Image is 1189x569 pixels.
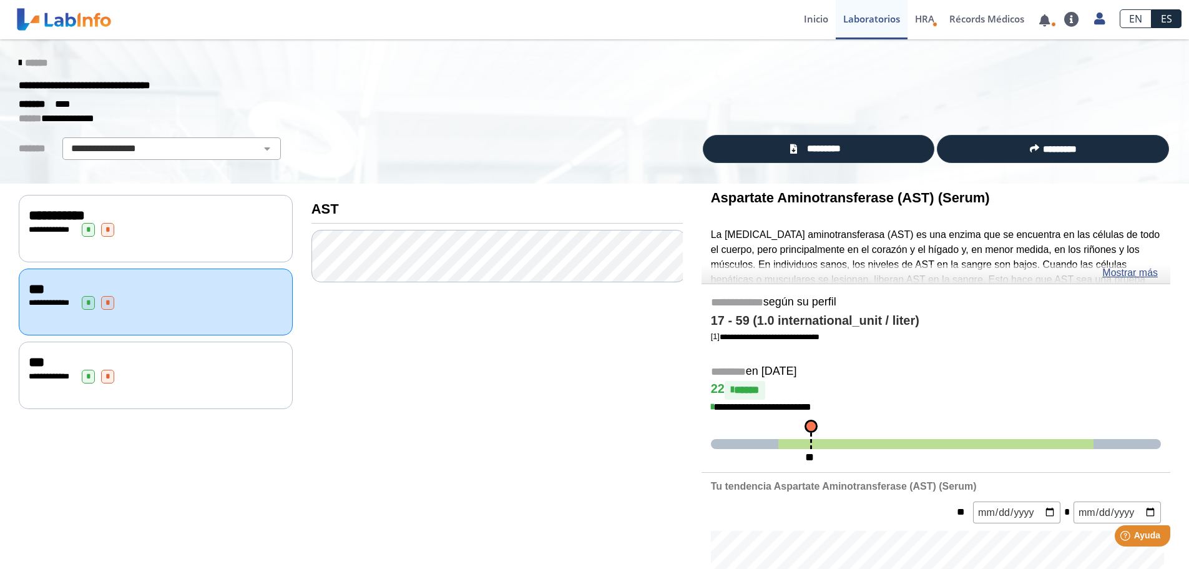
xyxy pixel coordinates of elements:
[1102,265,1158,280] a: Mostrar más
[711,381,1161,400] h4: 22
[1074,502,1161,523] input: mm/dd/yyyy
[311,201,339,217] b: AST
[711,332,820,341] a: [1]
[711,365,1161,379] h5: en [DATE]
[1120,9,1152,28] a: EN
[1078,520,1175,555] iframe: Help widget launcher
[915,12,934,25] span: HRA
[711,481,977,492] b: Tu tendencia Aspartate Aminotransferase (AST) (Serum)
[1152,9,1182,28] a: ES
[973,502,1060,523] input: mm/dd/yyyy
[711,314,1161,329] h4: 17 - 59 (1.0 international_unit / liter)
[711,190,990,205] b: Aspartate Aminotransferase (AST) (Serum)
[711,227,1161,302] p: La [MEDICAL_DATA] aminotransferasa (AST) es una enzima que se encuentra en las células de todo el...
[711,295,1161,310] h5: según su perfil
